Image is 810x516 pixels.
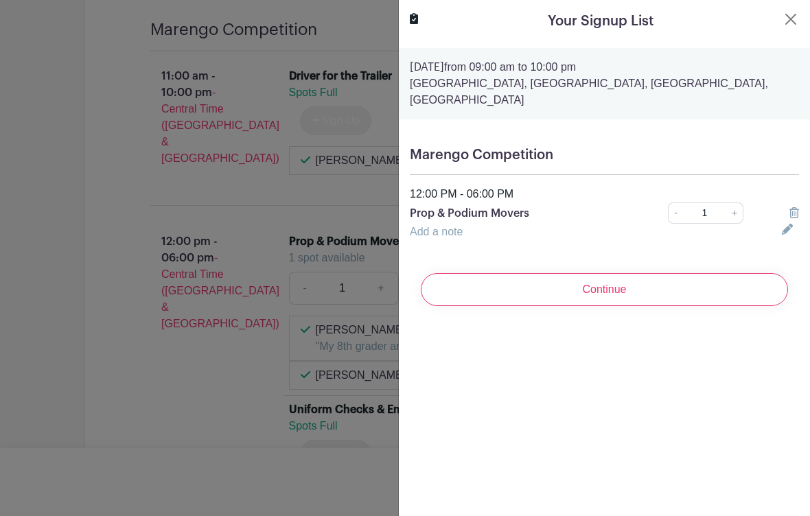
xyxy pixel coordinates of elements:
[410,226,463,237] a: Add a note
[410,147,799,163] h5: Marengo Competition
[410,205,630,222] p: Prop & Podium Movers
[726,202,743,224] a: +
[668,202,683,224] a: -
[410,59,799,75] p: from 09:00 am to 10:00 pm
[410,75,799,108] p: [GEOGRAPHIC_DATA], [GEOGRAPHIC_DATA], [GEOGRAPHIC_DATA], [GEOGRAPHIC_DATA]
[402,186,807,202] div: 12:00 PM - 06:00 PM
[548,11,653,32] h5: Your Signup List
[410,62,444,73] strong: [DATE]
[421,273,788,306] input: Continue
[783,11,799,27] button: Close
